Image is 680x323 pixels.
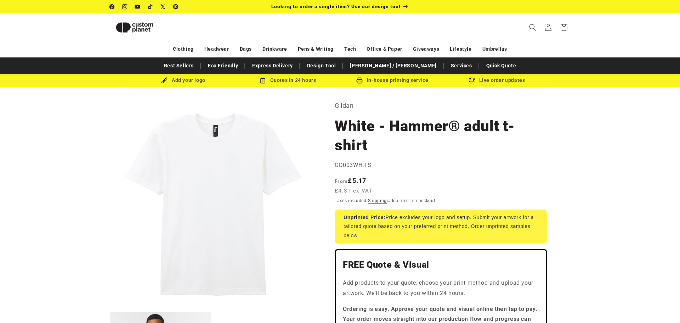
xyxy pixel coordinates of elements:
a: Services [447,60,476,72]
a: Clothing [173,43,194,55]
span: GD003WHITS [335,162,372,168]
div: Quotes in 24 hours [236,76,340,85]
div: Price excludes your logo and setup. Submit your artwork for a tailored quote based on your prefer... [335,210,547,244]
div: In-house printing service [340,76,444,85]
a: Office & Paper [367,43,402,55]
div: Add your logo [131,76,236,85]
summary: Search [525,20,540,35]
a: Drinkware [262,43,287,55]
h2: FREE Quote & Visual [343,259,539,271]
span: From [335,178,348,184]
a: Pens & Writing [298,43,334,55]
a: Lifestyle [450,43,471,55]
p: Add products to your quote, choose your print method and upload your artwork. We'll be back to yo... [343,278,539,299]
h1: White - Hammer® adult t-shirt [335,117,547,155]
a: Best Sellers [160,60,197,72]
a: Giveaways [413,43,439,55]
div: Taxes included. calculated at checkout. [335,197,547,204]
strong: Unprinted Price: [344,215,386,220]
a: Eco Friendly [204,60,242,72]
a: Custom Planet [107,13,183,41]
a: [PERSON_NAME] / [PERSON_NAME] [346,60,440,72]
img: Order updates [469,77,475,84]
div: Live order updates [444,76,549,85]
img: Brush Icon [161,77,168,84]
a: Express Delivery [249,60,296,72]
img: Order Updates Icon [260,77,266,84]
strong: £5.17 [335,177,367,184]
a: Headwear [204,43,229,55]
a: Quick Quote [483,60,520,72]
span: Looking to order a single item? Use our design tool [271,4,401,9]
a: Umbrellas [482,43,507,55]
a: Bags [240,43,252,55]
img: Custom Planet [110,16,159,39]
a: Tech [344,43,356,55]
p: Gildan [335,100,547,111]
a: Design Tool [304,60,340,72]
span: £4.31 ex VAT [335,187,373,195]
img: In-house printing [356,77,363,84]
a: Shipping [368,198,387,203]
